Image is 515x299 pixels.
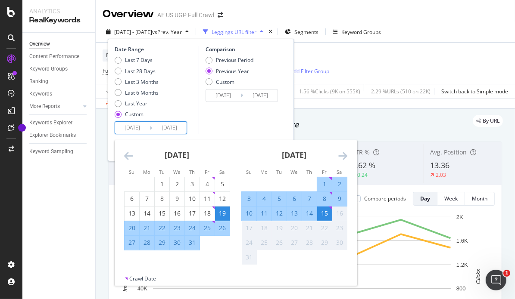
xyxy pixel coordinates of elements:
button: Day [413,192,437,206]
small: Su [246,169,252,175]
text: Clicks [475,269,481,284]
td: Not available. Monday, August 18, 2025 [257,221,272,235]
div: Overview [29,40,50,49]
small: Th [306,169,312,175]
div: Keyword Groups [29,65,68,74]
div: 28 [302,238,317,247]
div: Custom [115,111,159,118]
div: 1 [317,180,332,188]
div: Ranking [29,77,48,86]
div: Last 6 Months [125,89,159,96]
td: Selected. Monday, July 28, 2025 [140,235,155,250]
td: Selected. Monday, August 4, 2025 [257,191,272,206]
td: Choose Tuesday, July 8, 2025 as your check-in date. It’s available. [155,191,170,206]
div: 19 [272,224,287,232]
div: Last 7 Days [115,56,159,64]
div: 17 [185,209,200,218]
span: By URL [483,118,499,123]
td: Selected. Sunday, July 27, 2025 [125,235,140,250]
div: Last Year [115,100,159,107]
div: 4 [200,180,215,188]
td: Selected. Tuesday, August 5, 2025 [272,191,287,206]
div: Last Year [125,100,147,107]
div: Last 7 Days [125,56,153,64]
td: Selected. Saturday, July 26, 2025 [215,221,230,235]
div: 22 [317,224,332,232]
input: End Date [243,89,278,102]
td: Selected. Tuesday, August 12, 2025 [272,206,287,221]
div: Custom [125,111,144,118]
small: Tu [276,169,282,175]
span: Segments [294,28,318,36]
div: 13 [287,209,302,218]
small: We [291,169,298,175]
small: Fr [322,169,327,175]
td: Not available. Wednesday, August 27, 2025 [287,235,302,250]
td: Not available. Thursday, August 21, 2025 [302,221,317,235]
div: 22 [155,224,169,232]
td: Not available. Saturday, August 30, 2025 [332,235,347,250]
div: Leggings URL filter [212,28,256,36]
text: 2K [456,214,463,220]
div: 18 [200,209,215,218]
td: Not available. Wednesday, August 20, 2025 [287,221,302,235]
div: 29 [155,238,169,247]
td: Not available. Tuesday, August 19, 2025 [272,221,287,235]
td: Choose Tuesday, July 1, 2025 as your check-in date. It’s available. [155,177,170,191]
td: Not available. Sunday, August 17, 2025 [242,221,257,235]
iframe: Intercom live chat [486,270,506,290]
small: Sa [220,169,225,175]
div: 19 [215,209,230,218]
button: [DATE] - [DATE]vsPrev. Year [103,25,192,39]
td: Selected. Wednesday, August 6, 2025 [287,191,302,206]
td: Choose Friday, July 18, 2025 as your check-in date. It’s available. [200,206,215,221]
div: Switch back to Simple mode [441,88,508,95]
div: 31 [185,238,200,247]
div: Move backward to switch to the previous month. [124,151,133,161]
div: 26 [272,238,287,247]
td: Selected. Tuesday, July 29, 2025 [155,235,170,250]
div: Keywords Explorer [29,118,72,127]
div: Add Filter Group [290,68,329,75]
div: Last 28 Days [115,68,159,75]
div: AE US UGP Full Crawl [157,11,214,19]
small: We [174,169,181,175]
a: Keywords [29,89,89,99]
div: Day [420,195,430,202]
div: Previous Period [206,56,253,64]
div: Keyword Sampling [29,147,73,156]
div: Keywords [29,89,52,99]
div: Keyword Groups [341,28,381,36]
small: Sa [337,169,342,175]
div: 20 [287,224,302,232]
div: 1 [155,180,169,188]
div: 30 [332,238,347,247]
div: 14 [302,209,317,218]
td: Not available. Saturday, August 23, 2025 [332,221,347,235]
span: Device [106,52,122,59]
td: Choose Friday, July 4, 2025 as your check-in date. It’s available. [200,177,215,191]
span: [DATE] - [DATE] [114,28,152,36]
span: 1 [503,270,510,277]
text: 40K [137,285,147,292]
td: Choose Monday, July 7, 2025 as your check-in date. It’s available. [140,191,155,206]
small: Tu [159,169,165,175]
div: 2 [170,180,184,188]
strong: [DATE] [282,150,307,160]
div: 23 [170,224,184,232]
div: 21 [302,224,317,232]
td: Selected. Saturday, August 2, 2025 [332,177,347,191]
td: Choose Wednesday, July 9, 2025 as your check-in date. It’s available. [170,191,185,206]
div: Month [472,195,487,202]
text: 1.2K [456,262,468,268]
div: arrow-right-arrow-left [218,12,223,18]
div: 10 [242,209,256,218]
div: 16 [170,209,184,218]
div: legacy label [473,115,503,127]
small: Fr [205,169,209,175]
td: Choose Friday, July 11, 2025 as your check-in date. It’s available. [200,191,215,206]
div: 31 [242,253,256,262]
div: 2.29 % URLs ( 510 on 22K ) [371,88,431,95]
button: Switch back to Simple mode [438,84,508,98]
div: 3 [185,180,200,188]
